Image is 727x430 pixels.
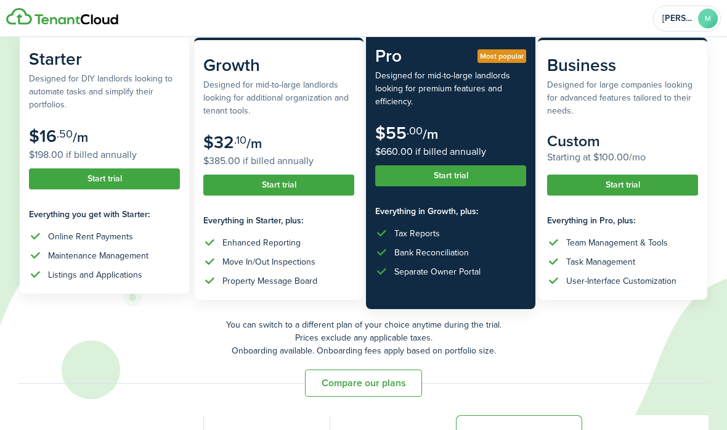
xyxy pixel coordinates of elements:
[423,124,438,144] subscription-pricing-card-price-period: /m
[480,51,524,62] span: Most popular
[222,236,301,249] div: Enhanced Reporting
[566,255,635,268] div: Task Management
[73,127,88,147] subscription-pricing-card-price-period: /m
[407,123,423,139] subscription-pricing-card-price-cents: .00
[547,150,698,165] subscription-pricing-card-price-annual: Starting at $100.00/mo
[29,168,180,189] button: Start trial
[547,175,698,196] button: Start trial
[698,9,718,28] avatar-text: M
[394,227,440,240] div: Tax Reports
[29,72,180,111] subscription-pricing-card-description: Designed for DIY landlords looking to automate tasks and simplify their portfolios.
[203,154,354,168] subscription-pricing-card-price-annual: $385.00 if billed annually
[234,132,246,148] subscription-pricing-card-price-cents: .10
[375,165,526,186] button: Start trial
[394,265,481,278] div: Separate Owner Portal
[48,249,148,262] div: Maintenance Management
[222,275,317,287] div: Property Message Board
[29,46,180,72] subscription-pricing-card-title: Starter
[57,126,73,142] subscription-pricing-card-price-cents: .50
[305,370,422,397] button: Compare our plans
[662,14,693,23] span: McKenzie
[375,69,526,108] subscription-pricing-card-description: Designed for mid-to-large landlords looking for premium features and efficiency.
[29,208,180,221] subscription-pricing-card-features-title: Everything you get with Starter:
[222,255,315,268] div: Move In/Out Inspections
[48,230,133,243] div: Online Rent Payments
[246,133,262,154] subscription-pricing-card-price-period: /m
[653,6,721,31] button: Open menu
[18,318,709,357] p: You can switch to a different plan of your choice anytime during the trial. Prices exclude any ap...
[203,175,354,196] button: Start trial
[29,123,57,149] subscription-pricing-card-price-amount: $16
[203,214,354,227] subscription-pricing-card-features-title: Everything in Starter, plus:
[203,130,234,155] subscription-pricing-card-price-amount: $32
[547,78,698,117] subscription-pricing-card-description: Designed for large companies looking for advanced features tailored to their needs.
[375,205,526,218] subscription-pricing-card-features-title: Everything in Growth, plus:
[203,78,354,117] subscription-pricing-card-description: Designed for mid-to-large landlords looking for additional organization and tenant tools.
[566,236,668,249] div: Team Management & Tools
[375,43,526,69] subscription-pricing-card-title: Pro
[547,52,698,78] subscription-pricing-card-title: Business
[566,275,676,287] div: User-Interface Customization
[547,214,698,227] subscription-pricing-card-features-title: Everything in Pro, plus:
[29,147,180,162] subscription-pricing-card-price-annual: $198.00 if billed annually
[48,268,142,281] div: Listings and Applications
[6,8,118,25] img: Logo
[375,120,407,146] subscription-pricing-card-price-amount: $55
[375,144,526,159] subscription-pricing-card-price-annual: $660.00 if billed annually
[203,52,354,78] subscription-pricing-card-title: Growth
[394,246,469,259] div: Bank Reconciliation
[547,130,600,152] subscription-pricing-card-price-amount: Custom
